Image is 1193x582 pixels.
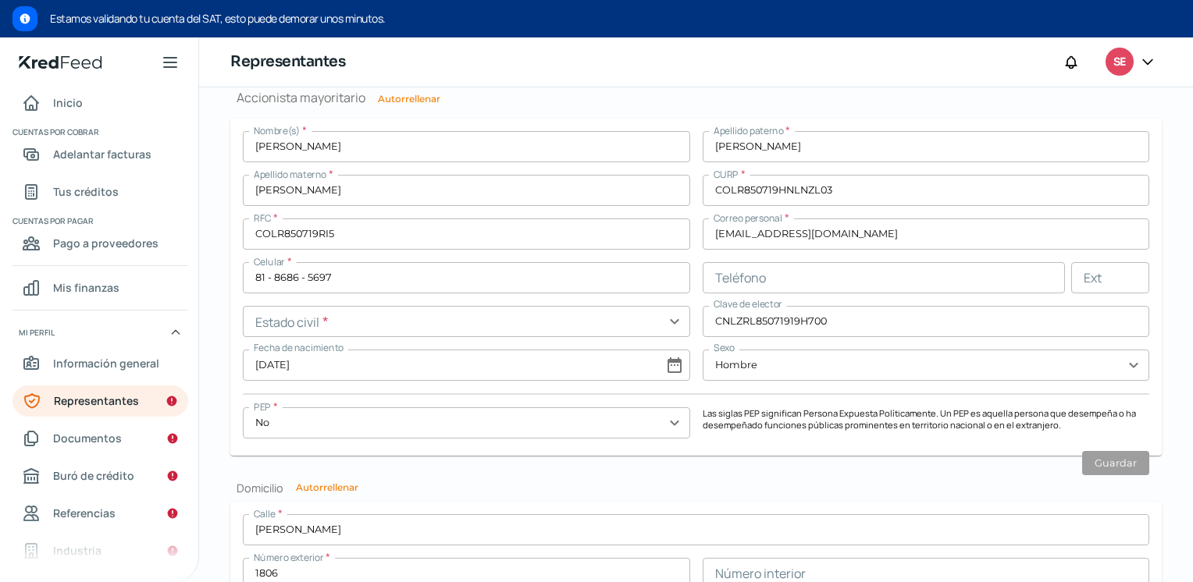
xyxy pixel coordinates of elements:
[12,423,188,454] a: Documentos
[12,87,188,119] a: Inicio
[703,407,1150,431] p: Las siglas PEP significan Persona Expuesta Políticamente. Un PEP es aquella persona que desempeña...
[12,535,188,566] a: Industria
[12,460,188,492] a: Buró de crédito
[254,551,323,564] span: Número exterior
[12,176,188,208] a: Tus créditos
[12,385,188,417] a: Representantes
[254,211,271,225] span: RFC
[254,341,344,354] span: Fecha de nacimiento
[53,466,134,485] span: Buró de crédito
[230,51,345,73] h1: Representantes
[254,255,285,268] span: Celular
[378,94,440,104] button: Autorrellenar
[53,428,122,448] span: Documentos
[12,139,188,170] a: Adelantar facturas
[12,228,188,259] a: Pago a proveedores
[53,233,158,253] span: Pago a proveedores
[53,93,83,112] span: Inicio
[714,168,739,181] span: CURP
[254,124,300,137] span: Nombre(s)
[1082,451,1149,475] button: Guardar
[12,348,188,379] a: Información general
[54,391,139,410] span: Representantes
[12,272,188,303] a: Mis finanzas
[714,341,735,354] span: Sexo
[53,503,116,523] span: Referencias
[230,89,1162,106] h1: Accionista mayoritario
[254,400,271,413] span: PEP
[50,9,1181,28] span: Estamos validando tu cuenta del SAT, esto puede demorar unos minutos.
[714,297,782,311] span: Clave de elector
[714,211,782,225] span: Correo personal
[254,168,326,181] span: Apellido materno
[53,541,101,560] span: Industria
[53,182,119,201] span: Tus créditos
[12,498,188,529] a: Referencias
[12,214,186,228] span: Cuentas por pagar
[230,481,1162,495] h2: Domicilio
[714,124,783,137] span: Apellido paterno
[53,144,151,164] span: Adelantar facturas
[19,325,55,339] span: Mi perfil
[296,483,358,492] button: Autorrellenar
[53,278,119,297] span: Mis finanzas
[1113,53,1125,72] span: SE
[53,353,159,373] span: Información general
[254,507,276,520] span: Calle
[12,125,186,139] span: Cuentas por cobrar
